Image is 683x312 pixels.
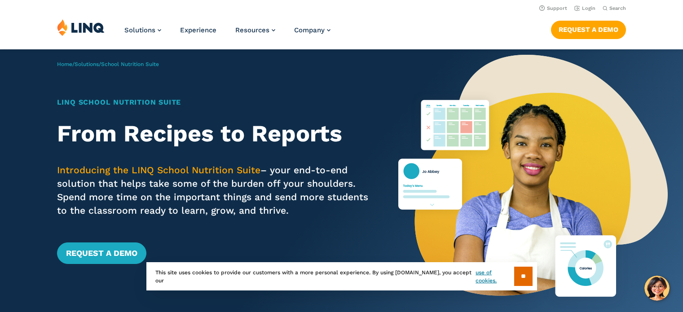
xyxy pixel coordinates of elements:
[551,19,626,39] nav: Button Navigation
[57,164,260,176] span: Introducing the LINQ School Nutrition Suite
[57,163,371,217] p: – your end-to-end solution that helps take some of the burden off your shoulders. Spend more time...
[124,26,155,34] span: Solutions
[539,5,567,11] a: Support
[57,61,159,67] span: / /
[476,268,514,285] a: use of cookies.
[57,242,146,264] a: Request a Demo
[235,26,275,34] a: Resources
[180,26,216,34] a: Experience
[101,61,159,67] span: School Nutrition Suite
[146,262,537,290] div: This site uses cookies to provide our customers with a more personal experience. By using [DOMAIN...
[75,61,99,67] a: Solutions
[124,26,161,34] a: Solutions
[124,19,330,48] nav: Primary Navigation
[644,276,670,301] button: Hello, have a question? Let’s chat.
[294,26,330,34] a: Company
[57,120,371,147] h2: From Recipes to Reports
[574,5,595,11] a: Login
[609,5,626,11] span: Search
[57,61,72,67] a: Home
[57,97,371,108] h1: LINQ School Nutrition Suite
[551,21,626,39] a: Request a Demo
[235,26,269,34] span: Resources
[57,19,105,36] img: LINQ | K‑12 Software
[294,26,325,34] span: Company
[603,5,626,12] button: Open Search Bar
